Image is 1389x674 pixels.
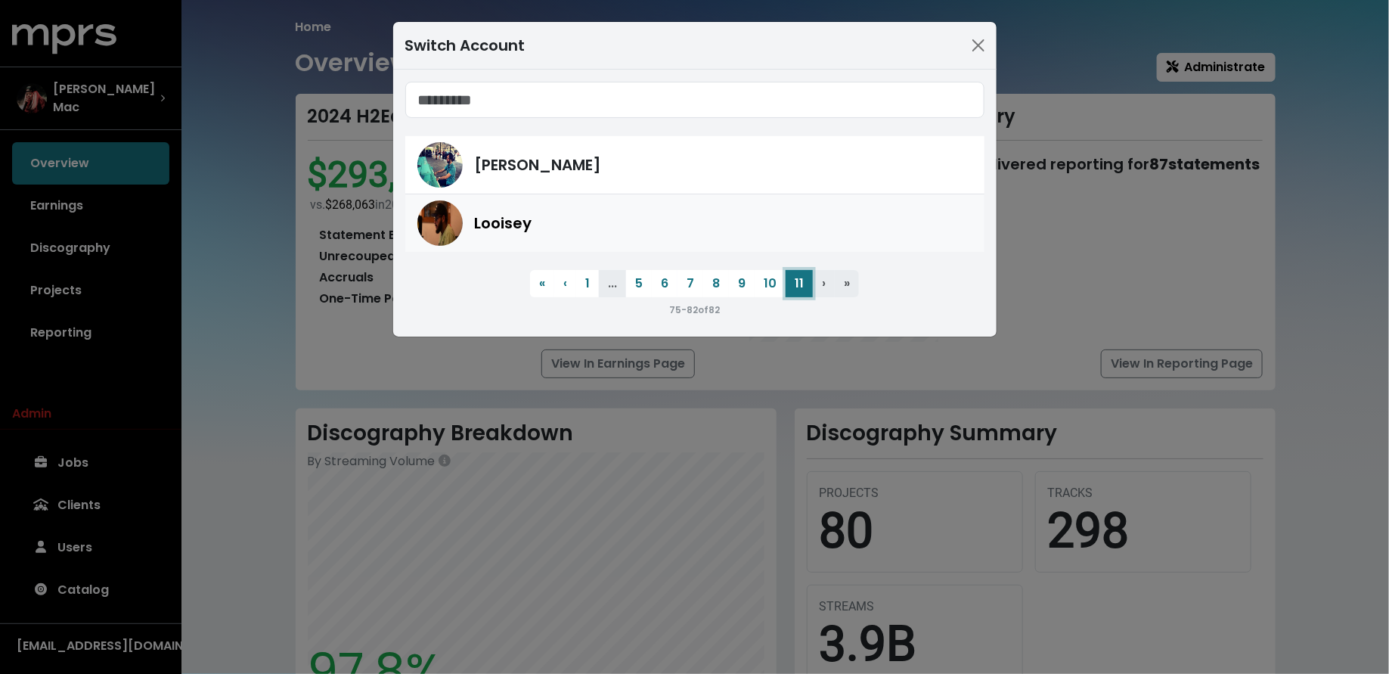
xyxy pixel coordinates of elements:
[563,275,567,292] span: ‹
[405,34,526,57] div: Switch Account
[703,270,729,297] button: 8
[966,33,991,57] button: Close
[755,270,786,297] button: 10
[405,82,984,118] input: Search accounts
[475,212,532,235] span: Looisey
[786,270,813,297] button: 11
[539,275,545,292] span: «
[475,154,602,176] span: [PERSON_NAME]
[729,270,755,297] button: 9
[626,270,652,297] button: 5
[669,303,720,316] small: 75 - 82 of 82
[417,142,463,188] img: Arthur McArthur
[652,270,677,297] button: 6
[405,136,984,194] a: Arthur McArthur[PERSON_NAME]
[576,270,599,297] button: 1
[405,194,984,252] a: LooiseyLooisey
[677,270,703,297] button: 7
[417,200,463,246] img: Looisey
